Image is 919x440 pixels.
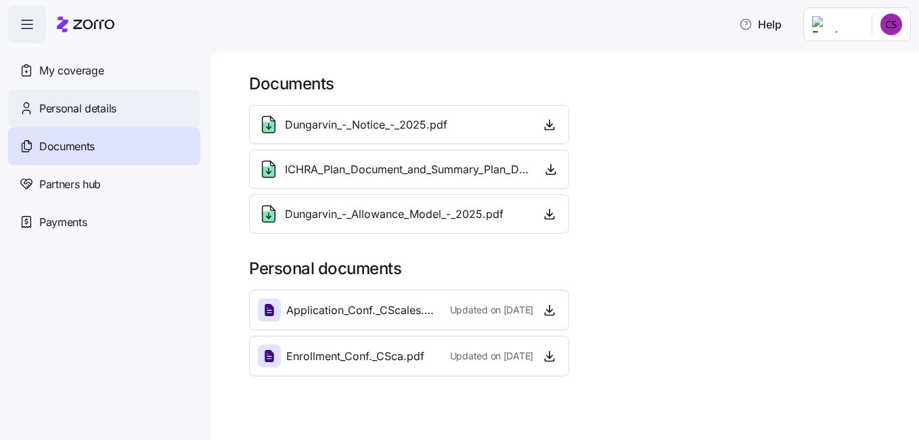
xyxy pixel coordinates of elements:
[39,100,116,117] span: Personal details
[450,303,533,317] span: Updated on [DATE]
[8,89,200,127] a: Personal details
[39,138,95,155] span: Documents
[39,176,101,193] span: Partners hub
[8,203,200,241] a: Payments
[285,161,531,178] span: ICHRA_Plan_Document_and_Summary_Plan_Description_-_2025.pdf
[728,11,792,38] button: Help
[8,165,200,203] a: Partners hub
[450,349,533,363] span: Updated on [DATE]
[39,62,104,79] span: My coverage
[39,214,87,231] span: Payments
[880,14,902,35] img: 7b41c91316d3e7d766e4d5165405821b
[8,127,200,165] a: Documents
[285,116,447,133] span: Dungarvin_-_Notice_-_2025.pdf
[249,258,900,279] h1: Personal documents
[286,302,439,319] span: Application_Conf._CScales.png
[285,206,503,223] span: Dungarvin_-_Allowance_Model_-_2025.pdf
[739,16,782,32] span: Help
[286,348,424,365] span: Enrollment_Conf._CSca.pdf
[8,51,200,89] a: My coverage
[812,16,861,32] img: Employer logo
[249,73,900,94] h1: Documents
